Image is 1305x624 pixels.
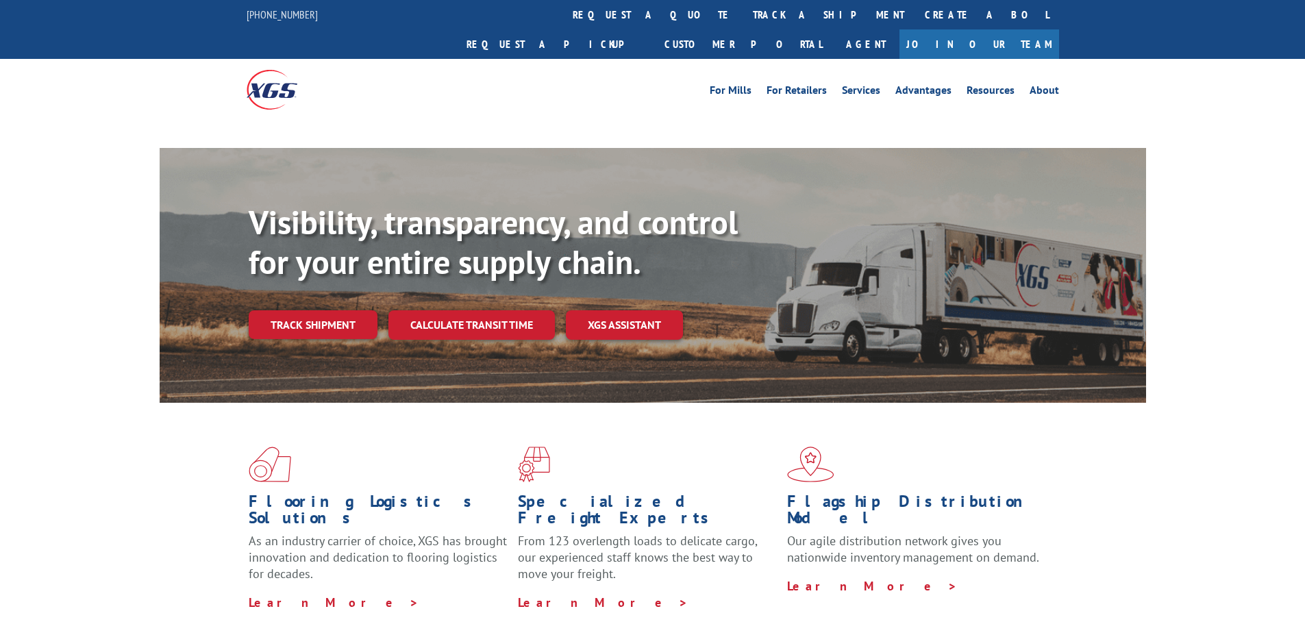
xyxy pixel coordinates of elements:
[787,447,834,482] img: xgs-icon-flagship-distribution-model-red
[1030,85,1059,100] a: About
[566,310,683,340] a: XGS ASSISTANT
[249,493,508,533] h1: Flooring Logistics Solutions
[388,310,555,340] a: Calculate transit time
[249,201,738,283] b: Visibility, transparency, and control for your entire supply chain.
[518,493,777,533] h1: Specialized Freight Experts
[249,447,291,482] img: xgs-icon-total-supply-chain-intelligence-red
[842,85,880,100] a: Services
[899,29,1059,59] a: Join Our Team
[249,595,419,610] a: Learn More >
[249,310,377,339] a: Track shipment
[787,578,958,594] a: Learn More >
[247,8,318,21] a: [PHONE_NUMBER]
[767,85,827,100] a: For Retailers
[518,533,777,594] p: From 123 overlength loads to delicate cargo, our experienced staff knows the best way to move you...
[249,533,507,582] span: As an industry carrier of choice, XGS has brought innovation and dedication to flooring logistics...
[456,29,654,59] a: Request a pickup
[832,29,899,59] a: Agent
[787,533,1039,565] span: Our agile distribution network gives you nationwide inventory management on demand.
[518,447,550,482] img: xgs-icon-focused-on-flooring-red
[787,493,1046,533] h1: Flagship Distribution Model
[895,85,952,100] a: Advantages
[518,595,688,610] a: Learn More >
[654,29,832,59] a: Customer Portal
[710,85,751,100] a: For Mills
[967,85,1015,100] a: Resources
